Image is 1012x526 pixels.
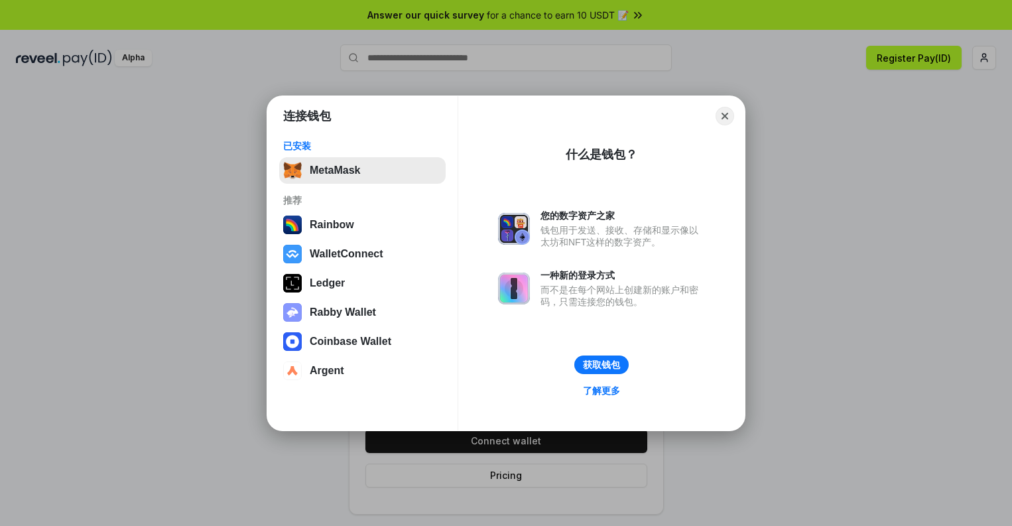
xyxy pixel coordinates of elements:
button: Argent [279,358,446,384]
div: 获取钱包 [583,359,620,371]
img: svg+xml,%3Csvg%20width%3D%2228%22%20height%3D%2228%22%20viewBox%3D%220%200%2028%2028%22%20fill%3D... [283,332,302,351]
div: 钱包用于发送、接收、存储和显示像以太坊和NFT这样的数字资产。 [540,224,705,248]
img: svg+xml,%3Csvg%20xmlns%3D%22http%3A%2F%2Fwww.w3.org%2F2000%2Fsvg%22%20fill%3D%22none%22%20viewBox... [498,213,530,245]
div: 而不是在每个网站上创建新的账户和密码，只需连接您的钱包。 [540,284,705,308]
img: svg+xml,%3Csvg%20xmlns%3D%22http%3A%2F%2Fwww.w3.org%2F2000%2Fsvg%22%20fill%3D%22none%22%20viewBox... [498,273,530,304]
button: Rabby Wallet [279,299,446,326]
div: 什么是钱包？ [566,147,637,163]
button: Coinbase Wallet [279,328,446,355]
img: svg+xml,%3Csvg%20width%3D%2228%22%20height%3D%2228%22%20viewBox%3D%220%200%2028%2028%22%20fill%3D... [283,362,302,380]
div: Rabby Wallet [310,306,376,318]
div: 推荐 [283,194,442,206]
div: Argent [310,365,344,377]
button: Ledger [279,270,446,296]
div: Rainbow [310,219,354,231]
div: 已安装 [283,140,442,152]
img: svg+xml,%3Csvg%20width%3D%22120%22%20height%3D%22120%22%20viewBox%3D%220%200%20120%20120%22%20fil... [283,216,302,234]
img: svg+xml,%3Csvg%20fill%3D%22none%22%20height%3D%2233%22%20viewBox%3D%220%200%2035%2033%22%20width%... [283,161,302,180]
div: Coinbase Wallet [310,336,391,348]
button: 获取钱包 [574,356,629,374]
div: 一种新的登录方式 [540,269,705,281]
a: 了解更多 [575,382,628,399]
div: MetaMask [310,164,360,176]
div: 了解更多 [583,385,620,397]
img: svg+xml,%3Csvg%20xmlns%3D%22http%3A%2F%2Fwww.w3.org%2F2000%2Fsvg%22%20fill%3D%22none%22%20viewBox... [283,303,302,322]
button: WalletConnect [279,241,446,267]
img: svg+xml,%3Csvg%20width%3D%2228%22%20height%3D%2228%22%20viewBox%3D%220%200%2028%2028%22%20fill%3D... [283,245,302,263]
div: Ledger [310,277,345,289]
button: Close [716,107,734,125]
div: 您的数字资产之家 [540,210,705,222]
button: Rainbow [279,212,446,238]
h1: 连接钱包 [283,108,331,124]
div: WalletConnect [310,248,383,260]
img: svg+xml,%3Csvg%20xmlns%3D%22http%3A%2F%2Fwww.w3.org%2F2000%2Fsvg%22%20width%3D%2228%22%20height%3... [283,274,302,293]
button: MetaMask [279,157,446,184]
